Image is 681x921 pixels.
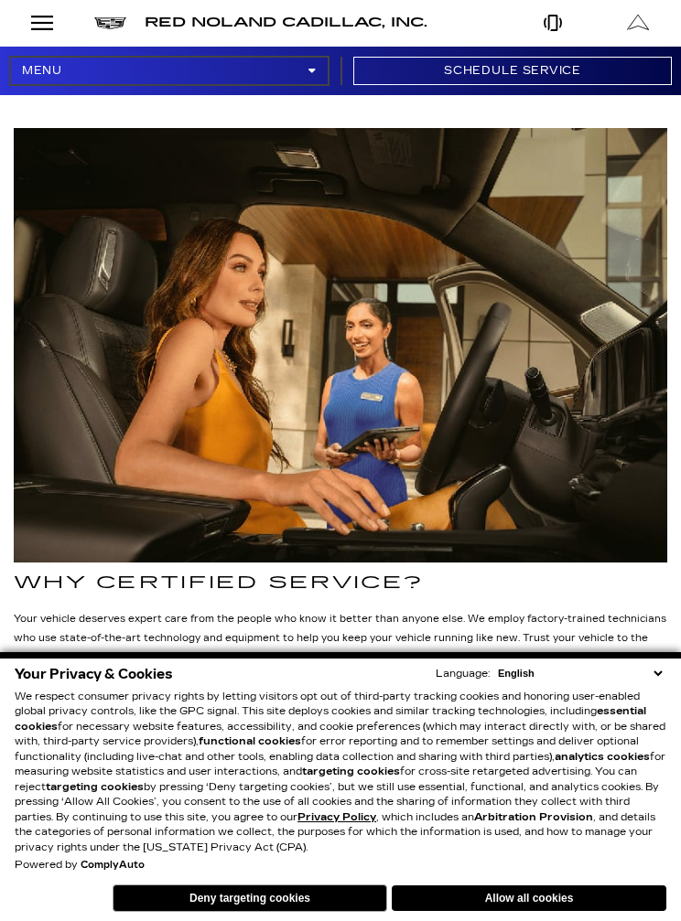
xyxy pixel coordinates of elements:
[9,56,330,86] div: MENU
[94,14,126,33] a: Cadillac logo
[199,735,301,747] strong: functional cookies
[113,884,387,912] button: Deny targeting cookies
[145,13,427,33] a: Red Noland Cadillac, Inc.
[15,860,145,871] div: Powered by
[46,781,144,793] strong: targeting cookies
[493,666,666,680] select: Language Select
[15,664,173,683] span: Your Privacy & Cookies
[14,568,667,597] h1: Why Certified Service?
[94,17,126,29] img: Cadillac logo
[436,669,490,679] div: Language:
[14,609,667,667] p: Your vehicle deserves expert care from the people who know it better than anyone else. We employ ...
[392,885,666,911] button: Allow all cookies
[15,705,646,733] strong: essential cookies
[14,128,667,563] img: Service technician talking to a man and showing his ipad
[297,811,376,823] a: Privacy Policy
[474,811,593,823] strong: Arbitration Provision
[353,57,672,85] a: Schedule Service
[302,766,400,777] strong: targeting cookies
[555,751,650,763] strong: analytics cookies
[145,15,427,30] span: Red Noland Cadillac, Inc.
[15,690,666,856] p: We respect consumer privacy rights by letting visitors opt out of third-party tracking cookies an...
[81,860,145,871] a: ComplyAuto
